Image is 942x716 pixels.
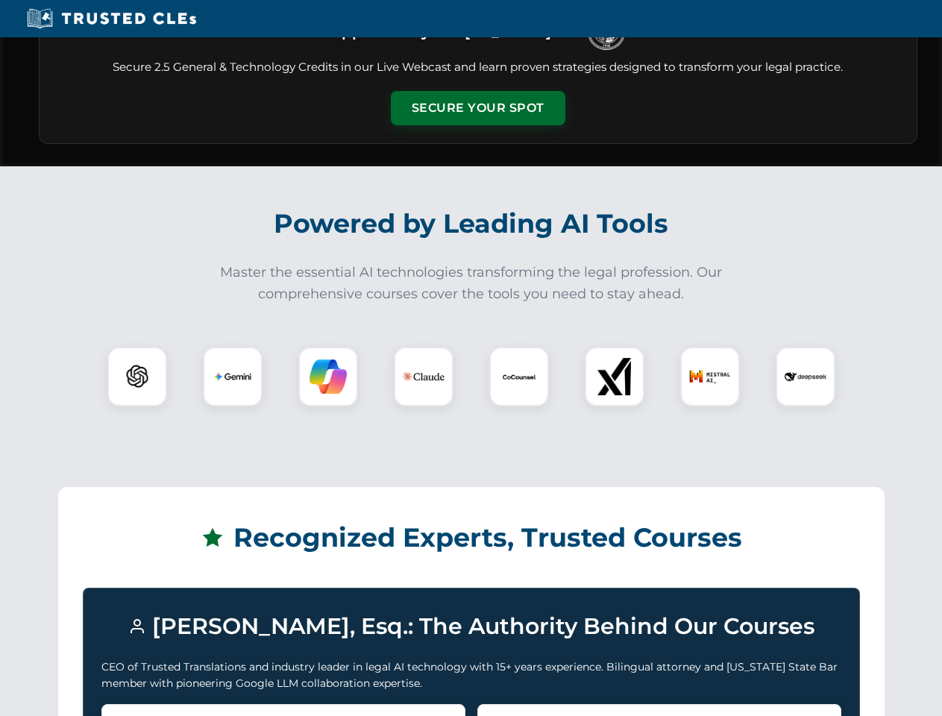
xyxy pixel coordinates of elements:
[210,262,732,305] p: Master the essential AI technologies transforming the legal profession. Our comprehensive courses...
[101,659,841,692] p: CEO of Trusted Translations and industry leader in legal AI technology with 15+ years experience....
[57,59,899,76] p: Secure 2.5 General & Technology Credits in our Live Webcast and learn proven strategies designed ...
[776,347,835,406] div: DeepSeek
[680,347,740,406] div: Mistral AI
[403,356,445,398] img: Claude Logo
[298,347,358,406] div: Copilot
[83,512,860,564] h2: Recognized Experts, Trusted Courses
[58,198,885,250] h2: Powered by Leading AI Tools
[489,347,549,406] div: CoCounsel
[391,91,565,125] button: Secure Your Spot
[116,355,159,398] img: ChatGPT Logo
[596,358,633,395] img: xAI Logo
[203,347,263,406] div: Gemini
[394,347,453,406] div: Claude
[214,358,251,395] img: Gemini Logo
[101,606,841,647] h3: [PERSON_NAME], Esq.: The Authority Behind Our Courses
[310,358,347,395] img: Copilot Logo
[107,347,167,406] div: ChatGPT
[500,358,538,395] img: CoCounsel Logo
[22,7,201,30] img: Trusted CLEs
[689,356,731,398] img: Mistral AI Logo
[785,356,826,398] img: DeepSeek Logo
[585,347,644,406] div: xAI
